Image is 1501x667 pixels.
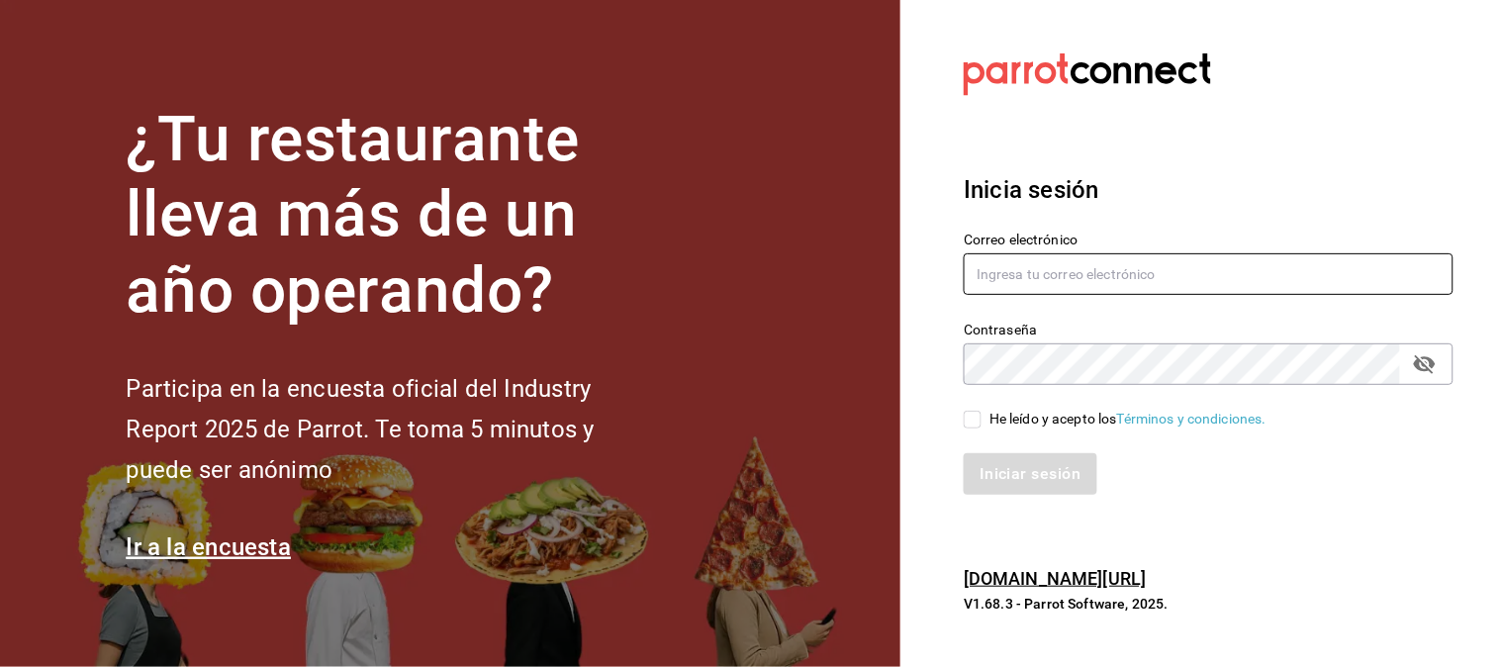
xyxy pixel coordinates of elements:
label: Contraseña [964,323,1454,336]
h3: Inicia sesión [964,172,1454,208]
button: passwordField [1408,347,1442,381]
h1: ¿Tu restaurante lleva más de un año operando? [126,102,660,330]
a: Términos y condiciones. [1117,411,1266,427]
div: He leído y acepto los [989,409,1266,429]
h2: Participa en la encuesta oficial del Industry Report 2025 de Parrot. Te toma 5 minutos y puede se... [126,369,660,490]
label: Correo electrónico [964,233,1454,246]
input: Ingresa tu correo electrónico [964,253,1454,295]
a: [DOMAIN_NAME][URL] [964,568,1146,589]
p: V1.68.3 - Parrot Software, 2025. [964,594,1454,614]
a: Ir a la encuesta [126,533,291,561]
